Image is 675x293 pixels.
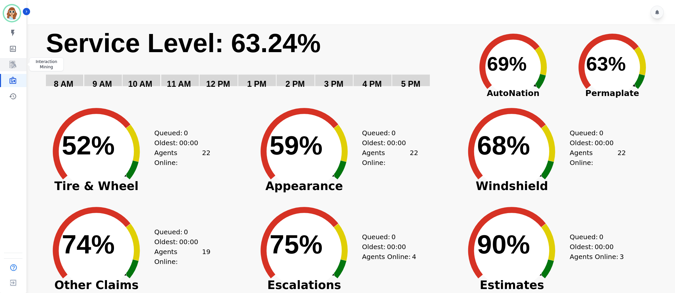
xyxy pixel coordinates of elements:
div: Oldest: [570,138,619,148]
text: 74% [62,230,115,259]
div: Oldest: [570,242,619,252]
span: 0 [392,232,396,242]
span: 0 [184,128,188,138]
span: 3 [620,252,624,262]
div: Oldest: [154,237,204,247]
span: AutoNation [464,87,563,100]
div: Oldest: [362,242,412,252]
span: 00:00 [387,242,406,252]
span: 0 [599,232,603,242]
span: 22 [202,148,210,168]
div: Agents Online: [570,252,626,262]
text: 63% [586,53,626,75]
span: 0 [599,128,603,138]
span: 0 [392,128,396,138]
span: Estimates [454,282,570,288]
span: 22 [618,148,626,168]
span: 00:00 [387,138,406,148]
span: 4 [412,252,416,262]
div: Queued: [362,232,412,242]
text: Service Level: 63.24% [46,28,321,58]
span: 00:00 [595,242,614,252]
text: 3 PM [324,79,343,88]
div: Agents Online: [154,247,210,267]
text: 59% [270,131,322,160]
span: 00:00 [595,138,614,148]
div: Agents Online: [362,252,418,262]
div: Oldest: [154,138,204,148]
div: Agents Online: [362,148,418,168]
text: 10 AM [128,79,152,88]
span: Permaplate [563,87,662,100]
div: Oldest: [362,138,412,148]
text: 8 AM [54,79,73,88]
span: 19 [202,247,210,267]
span: 0 [184,227,188,237]
span: Appearance [246,183,362,189]
div: Agents Online: [154,148,210,168]
div: Agents Online: [570,148,626,168]
text: 68% [477,131,530,160]
text: 52% [62,131,115,160]
text: 1 PM [247,79,266,88]
text: 5 PM [401,79,420,88]
text: 4 PM [362,79,382,88]
span: Escalations [246,282,362,288]
div: Queued: [154,227,204,237]
text: 90% [477,230,530,259]
span: Tire & Wheel [39,183,154,189]
div: Queued: [362,128,412,138]
span: 22 [410,148,418,168]
div: Queued: [154,128,204,138]
span: 00:00 [179,138,198,148]
text: 69% [487,53,527,75]
div: Queued: [570,232,619,242]
text: 75% [270,230,322,259]
div: Queued: [570,128,619,138]
span: Other Claims [39,282,154,288]
svg: Service Level: 0% [45,27,462,98]
text: 12 PM [206,79,230,88]
span: 00:00 [179,237,198,247]
span: Windshield [454,183,570,189]
text: 11 AM [167,79,191,88]
text: 9 AM [93,79,112,88]
img: Bordered avatar [4,5,20,21]
text: 2 PM [285,79,305,88]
